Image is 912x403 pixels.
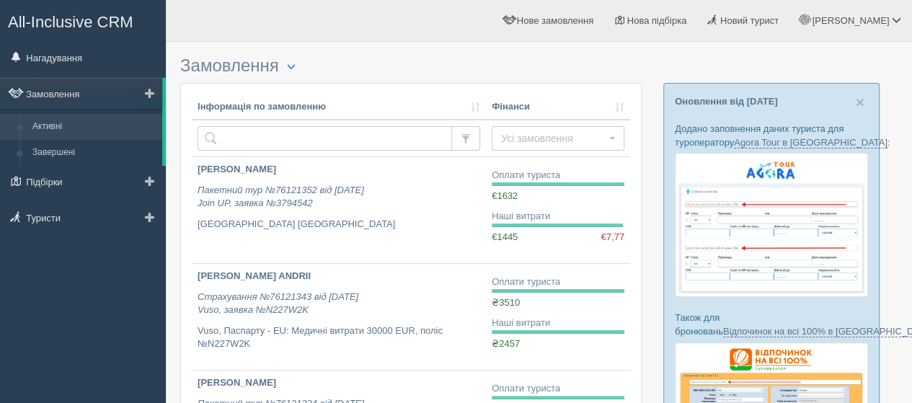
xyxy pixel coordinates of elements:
[856,94,864,110] button: Close
[492,190,518,201] span: €1632
[8,13,133,31] span: All-Inclusive CRM
[856,94,864,110] span: ×
[734,137,887,149] a: Agora Tour в [GEOGRAPHIC_DATA]
[198,324,480,351] p: Vuso, Паспарту - EU: Медичнi витрати 30000 EUR, поліс №N227W2K
[198,100,480,114] a: Інформація по замовленню
[198,164,276,174] b: [PERSON_NAME]
[192,157,486,263] a: [PERSON_NAME] Пакетний тур №76121352 від [DATE]Join UP, заявка №3794542 [GEOGRAPHIC_DATA] [GEOGRA...
[675,122,868,149] p: Додано заповнення даних туриста для туроператору :
[501,131,606,146] span: Усі замовлення
[1,1,165,40] a: All-Inclusive CRM
[492,126,624,151] button: Усі замовлення
[517,15,593,26] span: Нове замовлення
[198,291,358,316] i: Страхування №76121343 від [DATE] Vuso, заявка №N227W2K
[198,270,311,281] b: [PERSON_NAME] ANDRII
[492,231,518,242] span: €1445
[675,96,778,107] a: Оновлення від [DATE]
[812,15,889,26] span: [PERSON_NAME]
[192,264,486,370] a: [PERSON_NAME] ANDRII Страхування №76121343 від [DATE]Vuso, заявка №N227W2K Vuso, Паспарту - EU: М...
[627,15,687,26] span: Нова підбірка
[492,210,624,223] div: Наші витрати
[198,126,452,151] input: Пошук за номером замовлення, ПІБ або паспортом туриста
[198,185,364,209] i: Пакетний тур №76121352 від [DATE] Join UP, заявка №3794542
[492,382,624,396] div: Оплати туриста
[492,275,624,289] div: Оплати туриста
[180,56,642,76] h3: Замовлення
[720,15,779,26] span: Новий турист
[26,114,162,140] a: Активні
[198,377,276,388] b: [PERSON_NAME]
[492,100,624,114] a: Фінанси
[675,153,868,297] img: agora-tour-%D1%84%D0%BE%D1%80%D0%BC%D0%B0-%D0%B1%D1%80%D0%BE%D0%BD%D1%8E%D0%B2%D0%B0%D0%BD%D0%BD%...
[492,338,520,349] span: ₴2457
[492,169,624,182] div: Оплати туриста
[675,311,868,338] p: Також для бронювань :
[492,316,624,330] div: Наші витрати
[198,218,480,231] p: [GEOGRAPHIC_DATA] [GEOGRAPHIC_DATA]
[492,297,520,308] span: ₴3510
[26,140,162,166] a: Завершені
[601,231,624,244] span: €7,77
